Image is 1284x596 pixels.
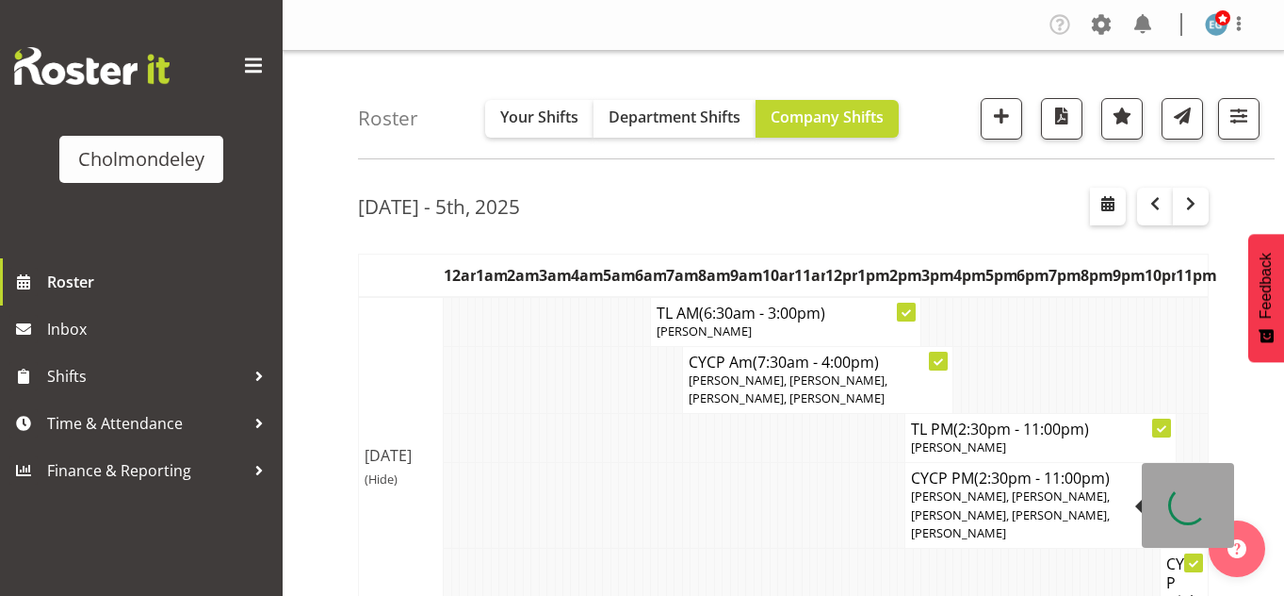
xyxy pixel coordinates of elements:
button: Select a specific date within the roster. [1090,188,1126,225]
h4: TL AM [657,304,915,323]
span: Time & Attendance [47,409,245,438]
button: Add a new shift [981,98,1022,140]
h4: CYCP Am [689,353,947,372]
th: 2pm [889,254,921,297]
th: 12am [444,254,476,297]
span: Finance & Reporting [47,456,245,485]
th: 2am [507,254,539,297]
span: [PERSON_NAME] [911,439,1006,455]
th: 6pm [1016,254,1048,297]
img: evie-guard1532.jpg [1205,13,1227,36]
h4: TL PM [911,420,1169,439]
th: 1am [476,254,508,297]
button: Your Shifts [485,100,593,138]
span: [PERSON_NAME], [PERSON_NAME], [PERSON_NAME], [PERSON_NAME], [PERSON_NAME] [911,488,1110,540]
button: Filter Shifts [1218,98,1260,140]
th: 8am [698,254,730,297]
span: [PERSON_NAME], [PERSON_NAME], [PERSON_NAME], [PERSON_NAME] [689,372,887,406]
span: Shifts [47,362,245,390]
th: 9am [730,254,762,297]
th: 10pm [1145,254,1177,297]
button: Send a list of all shifts for the selected filtered period to all rostered employees. [1162,98,1203,140]
span: Roster [47,268,273,296]
button: Feedback - Show survey [1248,234,1284,362]
span: Your Shifts [500,107,578,127]
h4: Roster [358,108,418,129]
th: 5pm [985,254,1017,297]
span: Inbox [47,315,273,343]
th: 10am [762,254,794,297]
th: 6am [635,254,667,297]
span: Feedback [1258,253,1275,319]
th: 4am [571,254,603,297]
th: 9pm [1113,254,1145,297]
button: Company Shifts [756,100,899,138]
span: (6:30am - 3:00pm) [699,303,825,323]
th: 4pm [953,254,985,297]
th: 11pm [1176,254,1208,297]
h2: [DATE] - 5th, 2025 [358,194,520,219]
button: Download a PDF of the roster according to the set date range. [1041,98,1082,140]
button: Highlight an important date within the roster. [1101,98,1143,140]
h4: CYCP PM [911,469,1169,488]
th: 12pm [825,254,857,297]
span: (7:30am - 4:00pm) [753,352,879,372]
div: Cholmondeley [78,145,204,174]
span: (Hide) [365,471,398,488]
span: Department Shifts [609,107,740,127]
img: help-xxl-2.png [1227,539,1246,558]
img: Rosterit website logo [14,47,170,85]
span: Company Shifts [771,107,884,127]
th: 8pm [1081,254,1113,297]
th: 11am [794,254,826,297]
span: (2:30pm - 11:00pm) [974,468,1110,488]
th: 5am [603,254,635,297]
th: 7pm [1048,254,1081,297]
th: 7am [666,254,698,297]
button: Department Shifts [593,100,756,138]
span: (2:30pm - 11:00pm) [953,419,1089,439]
th: 3am [539,254,571,297]
th: 1pm [857,254,889,297]
span: [PERSON_NAME] [657,323,752,339]
th: 3pm [921,254,953,297]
